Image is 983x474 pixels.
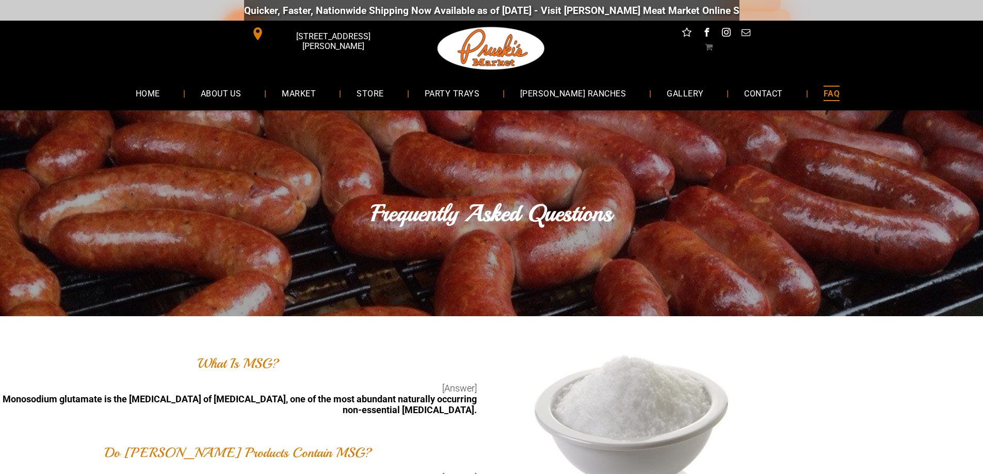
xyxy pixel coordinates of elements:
span: [Answer] [442,383,477,394]
font: Frequently Asked Questions [371,199,612,228]
img: Pruski-s+Market+HQ+Logo2-1920w.png [436,21,547,76]
a: ABOUT US [185,79,257,107]
a: STORE [341,79,399,107]
a: [STREET_ADDRESS][PERSON_NAME] [244,26,402,42]
a: [PERSON_NAME] RANCHES [505,79,641,107]
a: MARKET [266,79,331,107]
a: email [739,26,752,42]
a: FAQ [808,79,855,107]
font: Do [PERSON_NAME] Products Contain MSG? [105,444,372,461]
a: PARTY TRAYS [409,79,495,107]
b: Monosodium glutamate is the [MEDICAL_DATA] of [MEDICAL_DATA], one of the most abundant naturally ... [3,394,477,415]
a: instagram [719,26,733,42]
a: Social network [680,26,694,42]
a: GALLERY [651,79,719,107]
a: facebook [700,26,713,42]
font: What Is MSG? [198,355,279,372]
span: [STREET_ADDRESS][PERSON_NAME] [266,26,399,56]
a: HOME [120,79,175,107]
a: CONTACT [729,79,798,107]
